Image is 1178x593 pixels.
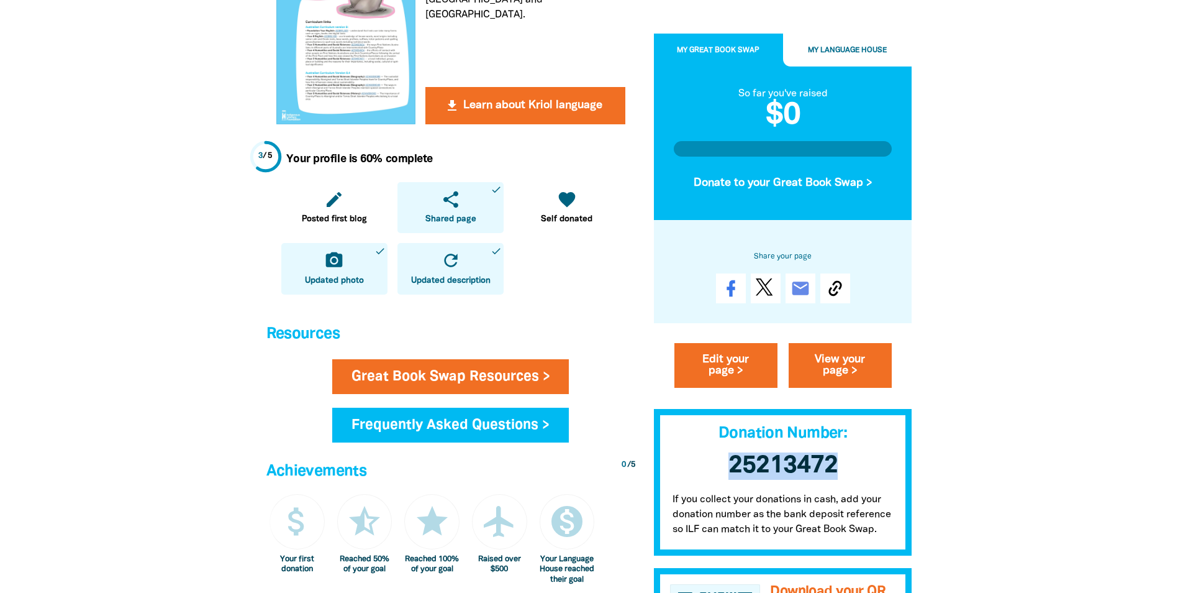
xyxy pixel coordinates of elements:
h6: Share your page [674,250,892,264]
i: camera_alt [324,251,344,270]
div: / 5 [258,150,273,162]
span: Donation Number: [718,426,847,441]
a: email [786,274,815,303]
span: Shared page [425,213,476,226]
p: If you collect your donations in cash, add your donation number as the bank deposit reference so ... [654,492,912,556]
i: email [791,278,810,298]
a: refreshUpdated descriptiondone [397,243,504,295]
span: Self donated [541,213,592,226]
span: Updated photo [305,275,364,287]
h4: Achievements [266,459,635,484]
button: My Language House [783,34,912,67]
span: 3 [258,152,263,160]
i: edit [324,190,344,209]
i: get_app [445,98,460,113]
a: editPosted first blog [281,182,387,234]
a: Share [716,274,746,303]
a: View your page > [789,343,892,388]
span: My Language House [808,47,887,53]
i: airplanemode_active [481,503,518,540]
a: Great Book Swap Resources > [332,359,569,394]
span: Resources [266,327,340,341]
i: monetization_on [548,503,586,540]
a: favoriteSelf donated [514,182,620,234]
button: Donate to your Great Book Swap > [674,167,892,200]
div: Raised over $500 [472,554,527,575]
strong: Your profile is 60% complete [286,154,433,164]
a: Edit your page > [674,343,777,388]
a: Post [751,274,781,303]
span: Updated description [411,275,491,287]
a: shareShared pagedone [397,182,504,234]
h2: $0 [674,102,892,132]
div: Reached 50% of your goal [337,554,392,575]
i: star [414,503,451,540]
div: Reached 100% of your goal [404,554,460,575]
i: done [491,246,502,257]
i: share [441,190,461,209]
i: refresh [441,251,461,270]
i: favorite [557,190,577,209]
div: So far you've raised [674,87,892,102]
i: star_half [346,503,383,540]
span: Posted first blog [302,213,367,226]
a: camera_altUpdated photodone [281,243,387,295]
i: done [491,184,502,195]
span: My Great Book Swap [677,47,759,53]
i: attach_money [278,503,315,540]
button: Copy Link [820,274,850,303]
div: / 5 [622,459,635,471]
div: Your first donation [270,554,325,575]
button: get_app Learn about Kriol language [425,87,625,124]
span: 0 [622,461,626,469]
span: 25213472 [728,454,838,477]
a: Frequently Asked Questions > [332,408,569,443]
div: Your Language House reached their goal [540,554,595,586]
button: My Great Book Swap [654,34,783,67]
i: done [374,246,386,257]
